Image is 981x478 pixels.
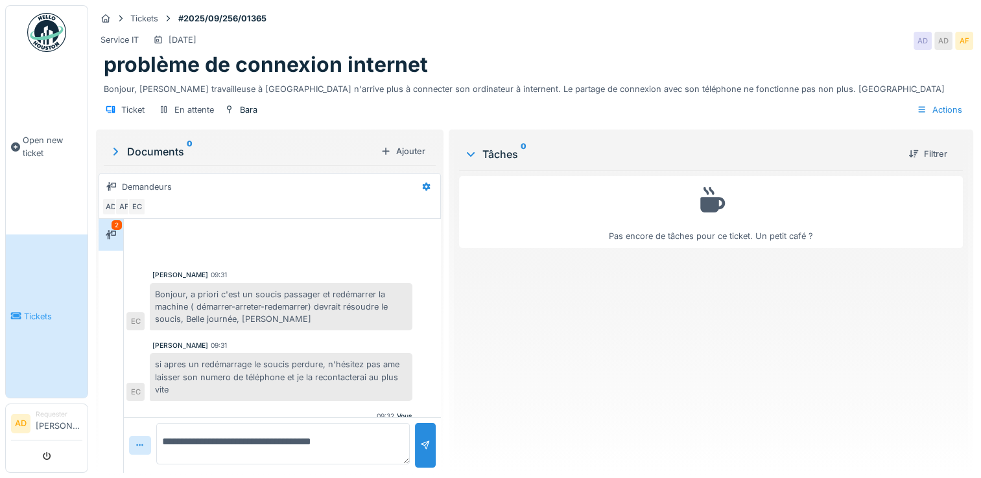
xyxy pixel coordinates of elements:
div: EC [126,312,145,330]
div: Tickets [130,12,158,25]
li: [PERSON_NAME] [36,409,82,437]
div: Documents [109,144,375,159]
div: Actions [911,100,968,119]
div: Pas encore de tâches pour ce ticket. Un petit café ? [467,182,954,242]
div: EC [128,198,146,216]
div: AD [914,32,932,50]
div: Tâches [464,146,898,162]
div: 2 [112,220,122,230]
div: Service IT [100,34,139,46]
img: Badge_color-CXgf-gQk.svg [27,13,66,52]
div: Filtrer [903,145,952,163]
div: [PERSON_NAME] [152,270,208,280]
div: EC [126,383,145,401]
sup: 0 [187,144,193,159]
a: AD Requester[PERSON_NAME] [11,409,82,440]
div: Bonjour, [PERSON_NAME] travailleuse à [GEOGRAPHIC_DATA] n'arrive plus à connecter son ordinateur ... [104,78,965,95]
div: Demandeurs [122,181,172,193]
a: Tickets [6,234,88,398]
div: 09:31 [211,341,227,350]
span: Tickets [24,310,82,323]
div: AF [955,32,973,50]
div: Ticket [121,104,145,116]
div: [PERSON_NAME] [152,341,208,350]
div: si apres un redémarrage le soucis perdure, n'hésitez pas ame laisser son numero de téléphone et j... [150,353,412,401]
span: Open new ticket [23,134,82,159]
div: AD [934,32,952,50]
div: Requester [36,409,82,419]
div: 09:32 [377,411,394,421]
div: AD [102,198,120,216]
div: Bonjour, a priori c'est un soucis passager et redémarrer la machine ( démarrer-arreter-redemarrer... [150,283,412,331]
li: AD [11,414,30,433]
div: Vous [397,411,412,421]
h1: problème de connexion internet [104,52,428,77]
div: 09:31 [211,270,227,280]
sup: 0 [521,146,526,162]
div: [DATE] [169,34,196,46]
a: Open new ticket [6,59,88,234]
strong: #2025/09/256/01365 [173,12,272,25]
div: Ajouter [375,142,431,160]
div: En attente [174,104,214,116]
div: Bara [240,104,257,116]
div: AF [115,198,133,216]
